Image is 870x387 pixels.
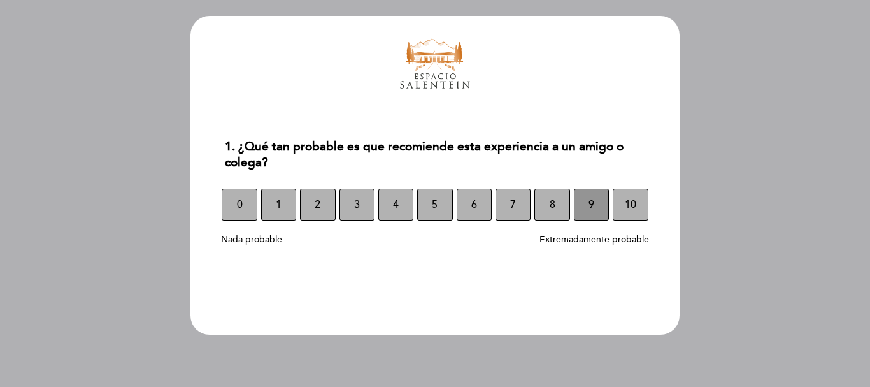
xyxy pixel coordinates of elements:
[471,187,477,223] span: 6
[588,187,594,223] span: 9
[613,189,648,221] button: 10
[539,234,649,245] span: Extremadamente probable
[315,187,320,223] span: 2
[432,187,438,223] span: 5
[393,187,399,223] span: 4
[215,131,655,179] div: 1. ¿Qué tan probable es que recomiende esta experiencia a un amigo o colega?
[261,189,296,221] button: 1
[222,189,257,221] button: 0
[625,187,636,223] span: 10
[496,189,531,221] button: 7
[237,187,243,223] span: 0
[417,189,452,221] button: 5
[457,189,492,221] button: 6
[550,187,555,223] span: 8
[221,234,282,245] span: Nada probable
[354,187,360,223] span: 3
[390,29,480,98] img: header_1711048664.png
[574,189,609,221] button: 9
[378,189,413,221] button: 4
[276,187,282,223] span: 1
[339,189,374,221] button: 3
[510,187,516,223] span: 7
[534,189,569,221] button: 8
[300,189,335,221] button: 2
